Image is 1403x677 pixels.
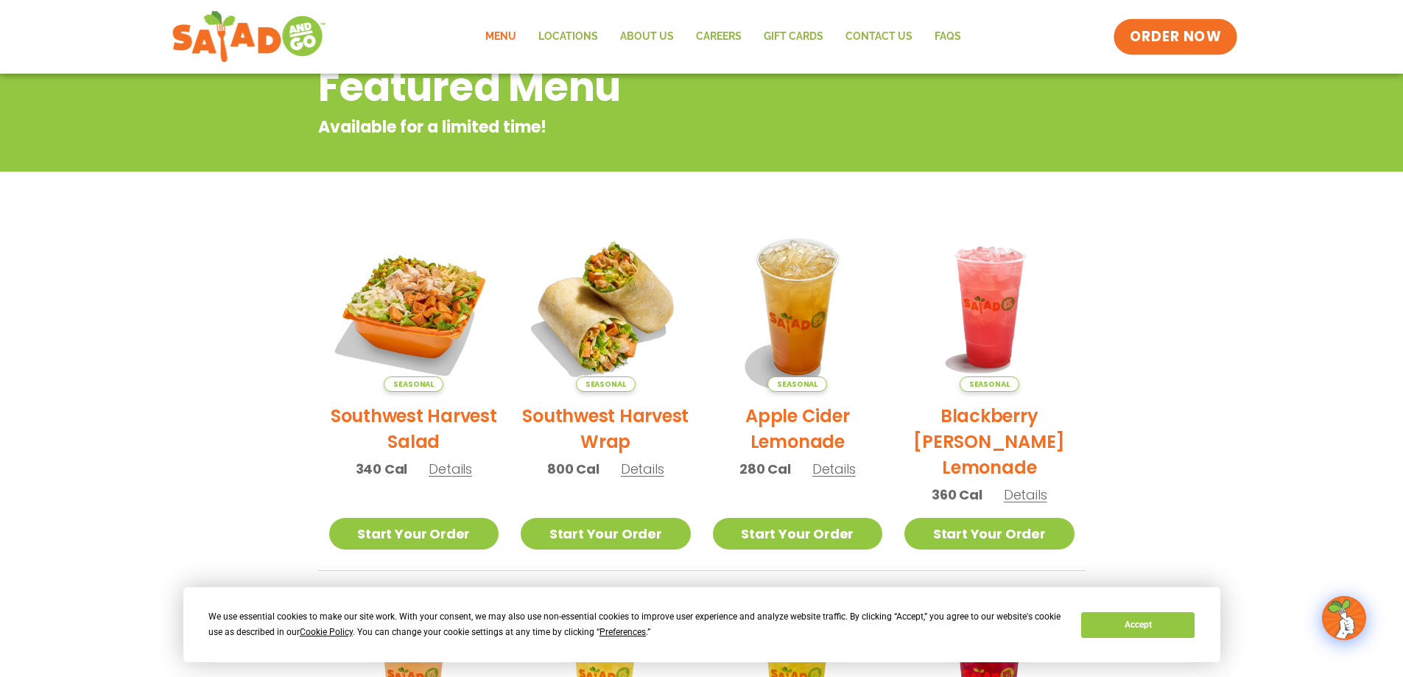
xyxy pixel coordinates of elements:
span: Details [812,460,856,478]
p: Available for a limited time! [318,115,967,139]
span: 340 Cal [356,459,408,479]
span: Preferences [599,627,646,637]
a: Start Your Order [713,518,883,550]
h2: Blackberry [PERSON_NAME] Lemonade [904,403,1075,480]
img: wpChatIcon [1323,597,1365,639]
span: Details [429,460,472,478]
a: Careers [685,20,753,54]
a: ORDER NOW [1114,19,1237,55]
span: 360 Cal [932,485,982,505]
span: Seasonal [960,376,1019,392]
nav: Menu [474,20,972,54]
span: Seasonal [384,376,443,392]
h2: Southwest Harvest Salad [329,403,499,455]
span: 800 Cal [547,459,599,479]
a: GIFT CARDS [753,20,834,54]
a: Contact Us [834,20,924,54]
a: Locations [527,20,609,54]
span: 280 Cal [739,459,791,479]
a: Start Your Order [904,518,1075,550]
span: Details [1004,485,1047,504]
img: new-SAG-logo-768×292 [172,7,327,66]
h2: Featured Menu [318,57,967,117]
img: Product photo for Apple Cider Lemonade [713,222,883,392]
div: Cookie Consent Prompt [183,587,1220,662]
h2: Southwest Harvest Wrap [521,403,691,455]
img: Product photo for Blackberry Bramble Lemonade [904,222,1075,392]
a: Start Your Order [521,518,691,550]
div: We use essential cookies to make our site work. With your consent, we may also use non-essential ... [208,609,1063,640]
span: Seasonal [767,376,827,392]
img: Product photo for Southwest Harvest Salad [329,222,499,392]
a: About Us [609,20,685,54]
a: FAQs [924,20,972,54]
span: Seasonal [576,376,636,392]
span: Details [621,460,664,478]
h2: Apple Cider Lemonade [713,403,883,455]
button: Accept [1081,612,1195,638]
a: Start Your Order [329,518,499,550]
img: Product photo for Southwest Harvest Wrap [521,222,691,392]
a: Menu [474,20,527,54]
span: Cookie Policy [300,627,353,637]
span: ORDER NOW [1130,27,1221,46]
